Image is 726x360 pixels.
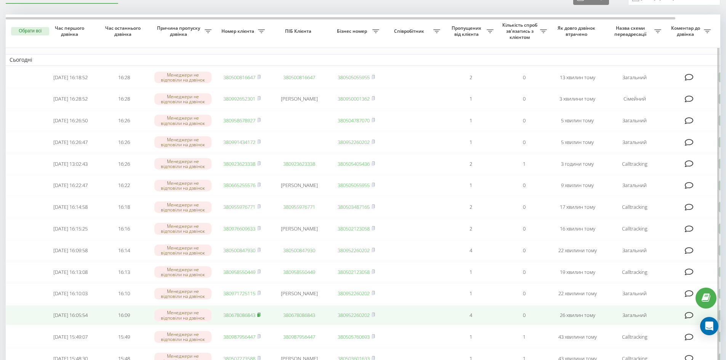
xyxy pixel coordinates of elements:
[223,95,255,102] a: 380992652301
[97,154,151,174] td: 16:26
[154,288,212,299] div: Менеджери не відповіли на дзвінок
[223,203,255,210] a: 380955976771
[551,262,604,282] td: 19 хвилин тому
[387,28,433,34] span: Співробітник
[338,247,370,254] a: 380952260202
[497,283,551,304] td: 0
[551,327,604,347] td: 43 хвилини тому
[444,110,497,131] td: 1
[338,117,370,124] a: 380504787070
[269,219,330,239] td: [PERSON_NAME]
[223,139,255,146] a: 380991434172
[223,247,255,254] a: 380500847930
[44,110,97,131] td: [DATE] 16:26:50
[97,283,151,304] td: 16:10
[444,327,497,347] td: 1
[97,327,151,347] td: 15:49
[338,139,370,146] a: 380952260202
[154,72,212,83] div: Менеджери не відповіли на дзвінок
[551,154,604,174] td: 3 години тому
[551,283,604,304] td: 22 хвилини тому
[497,132,551,152] td: 0
[275,28,323,34] span: ПІБ Клієнта
[223,117,255,124] a: 380958678927
[338,74,370,81] a: 380505055955
[551,240,604,261] td: 22 хвилини тому
[444,176,497,196] td: 1
[154,115,212,126] div: Менеджери не відповіли на дзвінок
[551,305,604,325] td: 26 хвилин тому
[97,197,151,217] td: 16:18
[44,154,97,174] td: [DATE] 13:02:43
[604,154,665,174] td: Calltracking
[604,89,665,109] td: Сімейний
[338,95,370,102] a: 380950001362
[283,74,315,81] a: 380500816647
[551,197,604,217] td: 17 хвилин тому
[551,219,604,239] td: 16 хвилин тому
[223,74,255,81] a: 380500816647
[97,219,151,239] td: 16:16
[44,305,97,325] td: [DATE] 16:05:54
[103,25,144,37] span: Час останнього дзвінка
[154,158,212,170] div: Менеджери не відповіли на дзвінок
[97,262,151,282] td: 16:13
[11,27,49,35] button: Обрати всі
[269,89,330,109] td: [PERSON_NAME]
[497,305,551,325] td: 0
[497,89,551,109] td: 0
[44,176,97,196] td: [DATE] 16:22:47
[338,290,370,297] a: 380952260202
[551,132,604,152] td: 5 хвилин тому
[154,202,212,213] div: Менеджери не відповіли на дзвінок
[444,67,497,88] td: 2
[338,312,370,318] a: 380952260202
[551,89,604,109] td: 3 хвилини тому
[604,197,665,217] td: Calltracking
[283,333,315,340] a: 380987956447
[551,110,604,131] td: 5 хвилин тому
[604,305,665,325] td: Загальний
[551,67,604,88] td: 13 хвилин тому
[604,67,665,88] td: Загальний
[604,176,665,196] td: Загальний
[154,93,212,105] div: Менеджери не відповіли на дзвінок
[338,333,370,340] a: 380505760693
[604,283,665,304] td: Загальний
[448,25,487,37] span: Пропущених від клієнта
[223,312,255,318] a: 380678086843
[44,89,97,109] td: [DATE] 16:28:52
[497,67,551,88] td: 0
[497,176,551,196] td: 0
[444,305,497,325] td: 4
[97,67,151,88] td: 16:28
[497,240,551,261] td: 0
[44,283,97,304] td: [DATE] 16:10:03
[154,223,212,234] div: Менеджери не відповіли на дзвінок
[44,67,97,88] td: [DATE] 16:18:52
[444,132,497,152] td: 1
[338,160,370,167] a: 380505405436
[97,110,151,131] td: 16:26
[223,182,255,189] a: 380665255576
[604,110,665,131] td: Загальний
[44,240,97,261] td: [DATE] 16:09:58
[604,219,665,239] td: Calltracking
[97,176,151,196] td: 16:22
[338,269,370,275] a: 380502123058
[497,219,551,239] td: 0
[154,309,212,321] div: Менеджери не відповіли на дзвінок
[338,203,370,210] a: 380503487165
[444,240,497,261] td: 4
[283,269,315,275] a: 380958550449
[154,245,212,256] div: Менеджери не відповіли на дзвінок
[501,22,540,40] span: Кількість спроб зв'язатись з клієнтом
[269,283,330,304] td: [PERSON_NAME]
[604,132,665,152] td: Загальний
[223,160,255,167] a: 380923623338
[44,327,97,347] td: [DATE] 15:49:07
[608,25,654,37] span: Назва схеми переадресації
[97,89,151,109] td: 16:28
[44,132,97,152] td: [DATE] 16:26:47
[154,25,205,37] span: Причина пропуску дзвінка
